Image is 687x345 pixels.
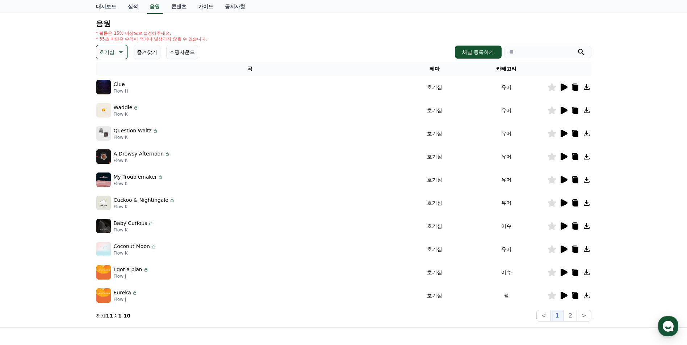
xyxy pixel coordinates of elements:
[404,76,466,99] td: 호기심
[93,229,139,247] a: 설정
[114,289,131,297] p: Eureka
[96,80,111,94] img: music
[466,214,547,238] td: 이슈
[404,261,466,284] td: 호기심
[114,88,128,94] p: Flow H
[123,313,130,319] strong: 10
[466,62,547,76] th: 카테고리
[466,238,547,261] td: 유머
[96,312,131,319] p: 전체 중 -
[96,219,111,233] img: music
[96,103,111,118] img: music
[96,126,111,141] img: music
[96,20,591,27] h4: 음원
[466,191,547,214] td: 유머
[114,111,139,117] p: Flow K
[96,36,208,42] p: * 35초 미만은 수익이 적거나 발생하지 않을 수 있습니다.
[404,122,466,145] td: 호기심
[66,240,75,246] span: 대화
[114,173,157,181] p: My Troublemaker
[96,149,111,164] img: music
[577,310,591,321] button: >
[536,310,550,321] button: <
[404,214,466,238] td: 호기심
[96,242,111,256] img: music
[114,250,156,256] p: Flow K
[96,62,404,76] th: 곡
[114,135,158,140] p: Flow K
[114,243,150,250] p: Coconut Moon
[114,220,147,227] p: Baby Curious
[48,229,93,247] a: 대화
[404,238,466,261] td: 호기심
[114,297,138,302] p: Flow J
[134,45,160,59] button: 즐겨찾기
[114,104,133,111] p: Waddle
[466,122,547,145] td: 유머
[404,99,466,122] td: 호기심
[551,310,564,321] button: 1
[466,145,547,168] td: 유머
[96,45,128,59] button: 호기심
[114,158,171,163] p: Flow K
[112,240,121,246] span: 설정
[114,81,125,88] p: Clue
[23,240,27,246] span: 홈
[564,310,577,321] button: 2
[114,127,152,135] p: Question Waltz
[466,284,547,307] td: 썰
[114,204,175,210] p: Flow K
[466,261,547,284] td: 이슈
[114,227,154,233] p: Flow K
[114,273,149,279] p: Flow J
[404,145,466,168] td: 호기심
[404,191,466,214] td: 호기심
[404,168,466,191] td: 호기심
[2,229,48,247] a: 홈
[466,99,547,122] td: 유머
[114,196,168,204] p: Cuckoo & Nightingale
[96,196,111,210] img: music
[99,47,114,57] p: 호기심
[455,46,501,59] button: 채널 등록하기
[166,45,198,59] button: 쇼핑사운드
[118,313,122,319] strong: 1
[114,150,164,158] p: A Drowsy Afternoon
[114,181,164,187] p: Flow K
[404,62,466,76] th: 테마
[96,172,111,187] img: music
[96,30,208,36] p: * 볼륨은 15% 이상으로 설정해주세요.
[114,266,142,273] p: I got a plan
[404,284,466,307] td: 호기심
[106,313,113,319] strong: 11
[466,168,547,191] td: 유머
[96,288,111,303] img: music
[96,265,111,280] img: music
[466,76,547,99] td: 유머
